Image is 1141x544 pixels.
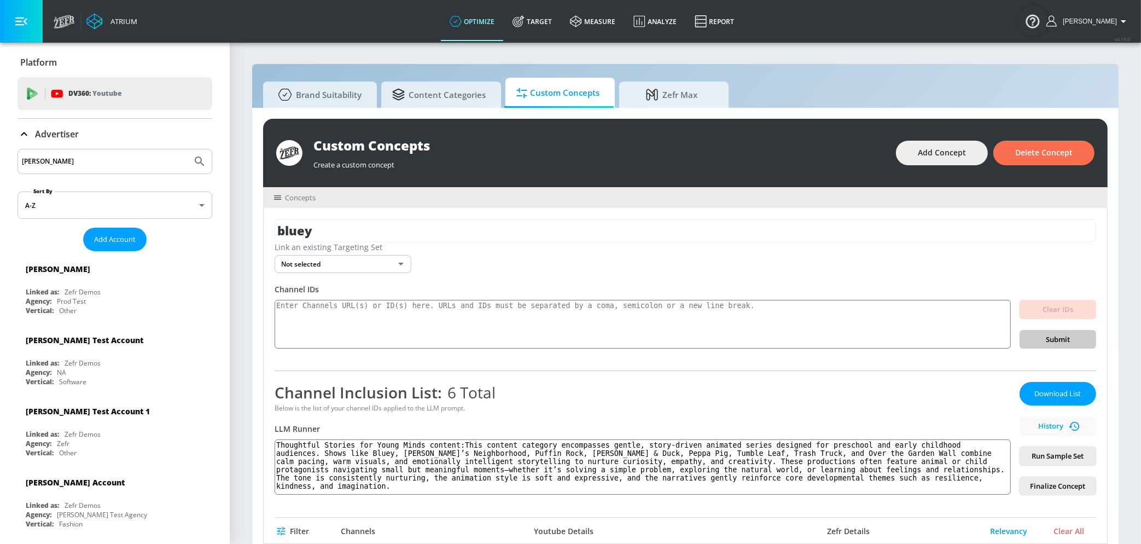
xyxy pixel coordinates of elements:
[18,398,212,460] div: [PERSON_NAME] Test Account 1Linked as:Zefr DemosAgency:ZefrVertical:Other
[275,522,313,542] button: Filter
[1020,447,1096,466] button: Run Sample Set
[275,424,1011,434] div: LLM Runner
[26,368,51,377] div: Agency:
[561,2,625,41] a: measure
[26,297,51,306] div: Agency:
[65,430,101,439] div: Zefr Demos
[18,327,212,389] div: [PERSON_NAME] Test AccountLinked as:Zefr DemosAgency:NAVertical:Software
[188,149,212,173] button: Submit Search
[1031,387,1085,400] span: Download List
[1024,420,1092,432] span: History
[20,56,57,68] p: Platform
[504,2,561,41] a: Target
[1020,416,1096,436] button: History
[625,2,686,41] a: Analyze
[26,439,51,448] div: Agency:
[26,510,51,519] div: Agency:
[31,188,55,195] label: Sort By
[274,82,362,108] span: Brand Suitability
[1020,477,1096,496] button: Finalize Concept
[26,335,143,345] div: [PERSON_NAME] Test Account
[341,526,375,536] div: Channels
[441,2,504,41] a: optimize
[1017,5,1048,36] button: Open Resource Center
[721,526,976,536] div: Zefr Details
[275,439,1011,495] textarea: Thoughtful Stories for Young Minds content:This content category encompasses gentle, story-driven...
[18,192,212,219] div: A-Z
[442,382,496,403] span: 6 Total
[26,406,150,416] div: [PERSON_NAME] Test Account 1
[981,526,1036,536] div: Relevancy
[18,77,212,110] div: DV360: Youtube
[1058,18,1117,25] span: login as: veronica.hernandez@zefr.com
[26,287,59,297] div: Linked as:
[1028,480,1087,493] span: Finalize Concept
[26,477,125,488] div: [PERSON_NAME] Account
[686,2,743,41] a: Report
[896,141,988,165] button: Add Concept
[26,264,90,274] div: [PERSON_NAME]
[94,233,136,246] span: Add Account
[313,136,885,154] div: Custom Concepts
[516,80,599,106] span: Custom Concepts
[59,519,83,529] div: Fashion
[18,256,212,318] div: [PERSON_NAME]Linked as:Zefr DemosAgency:Prod TestVertical:Other
[22,154,188,169] input: Search by name
[65,358,101,368] div: Zefr Demos
[26,377,54,386] div: Vertical:
[26,358,59,368] div: Linked as:
[86,13,137,30] a: Atrium
[993,141,1095,165] button: Delete Concept
[26,519,54,529] div: Vertical:
[275,255,411,273] div: Not selected
[313,154,885,170] div: Create a custom concept
[1020,300,1096,319] button: Clear IDs
[57,368,66,377] div: NA
[18,119,212,149] div: Advertiser
[630,82,713,108] span: Zefr Max
[59,306,77,315] div: Other
[411,526,716,536] div: Youtube Details
[285,193,316,202] span: Concepts
[392,82,486,108] span: Content Categories
[65,501,101,510] div: Zefr Demos
[83,228,147,251] button: Add Account
[68,88,121,100] p: DV360:
[57,510,147,519] div: [PERSON_NAME] Test Agency
[57,297,86,306] div: Prod Test
[1028,450,1087,462] span: Run Sample Set
[275,382,1011,403] div: Channel Inclusion List:
[1046,15,1130,28] button: [PERSON_NAME]
[1028,303,1087,316] span: Clear IDs
[279,525,309,539] span: Filter
[65,287,101,297] div: Zefr Demos
[918,146,966,160] span: Add Concept
[18,469,212,531] div: [PERSON_NAME] AccountLinked as:Zefr DemosAgency:[PERSON_NAME] Test AgencyVertical:Fashion
[57,439,69,448] div: Zefr
[274,193,316,202] div: Concepts
[275,242,1096,252] div: Link an existing Targeting Set
[26,430,59,439] div: Linked as:
[18,47,212,78] div: Platform
[106,16,137,26] div: Atrium
[1041,526,1096,536] div: Clear All
[275,284,1096,294] div: Channel IDs
[1020,382,1096,406] button: Download List
[1115,36,1130,42] span: v 4.19.0
[275,403,1011,413] div: Below is the list of your channel IDs applied to the LLM prompt.
[59,377,86,386] div: Software
[35,128,79,140] p: Advertiser
[26,501,59,510] div: Linked as:
[26,306,54,315] div: Vertical:
[92,88,121,99] p: Youtube
[26,448,54,458] div: Vertical:
[1015,146,1073,160] span: Delete Concept
[59,448,77,458] div: Other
